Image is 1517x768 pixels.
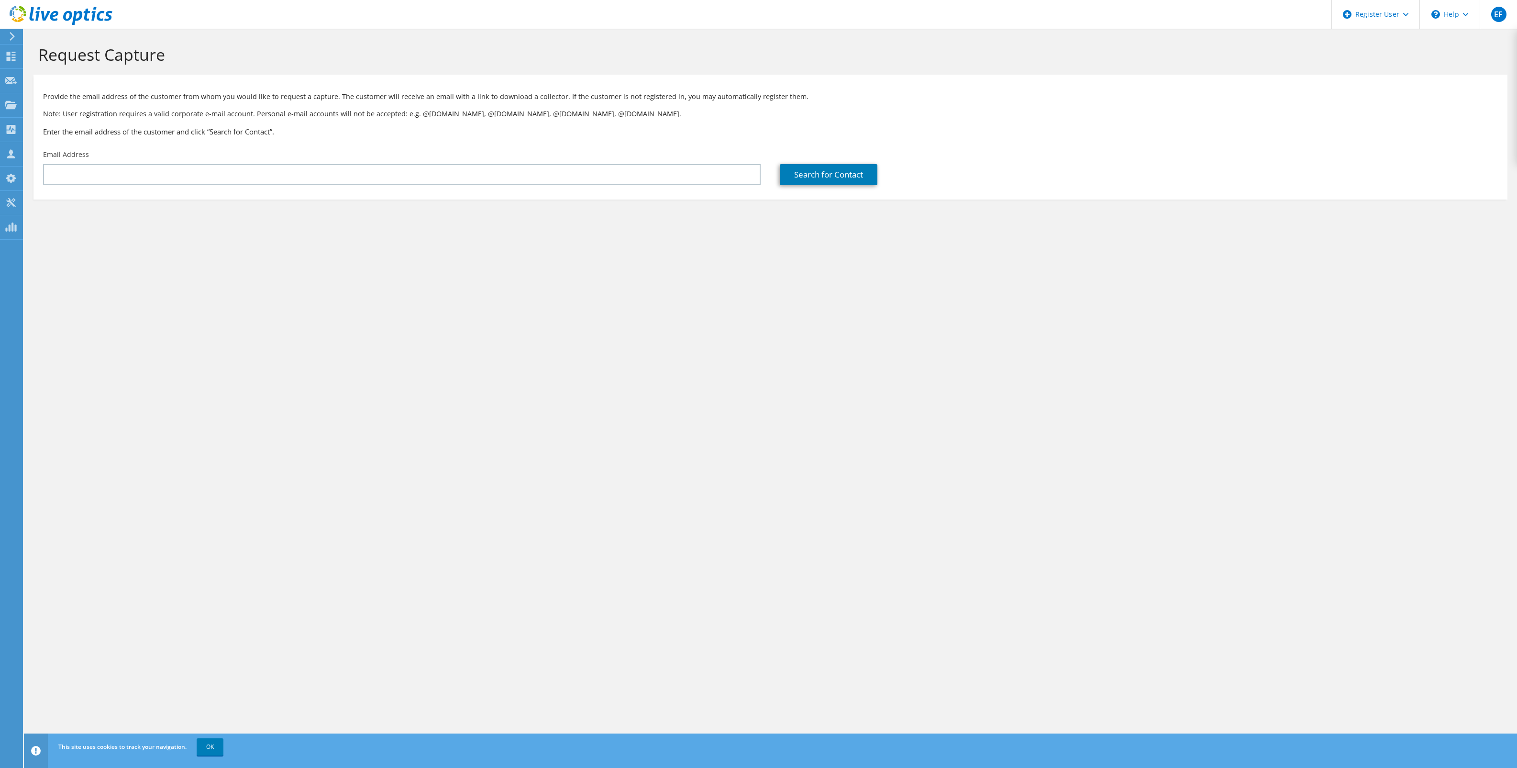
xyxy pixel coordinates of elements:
span: This site uses cookies to track your navigation. [58,743,187,751]
a: Search for Contact [780,164,877,185]
p: Provide the email address of the customer from whom you would like to request a capture. The cust... [43,91,1498,102]
h3: Enter the email address of the customer and click “Search for Contact”. [43,126,1498,137]
a: OK [197,738,223,756]
span: EF [1491,7,1506,22]
p: Note: User registration requires a valid corporate e-mail account. Personal e-mail accounts will ... [43,109,1498,119]
h1: Request Capture [38,45,1498,65]
svg: \n [1431,10,1440,19]
label: Email Address [43,150,89,159]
